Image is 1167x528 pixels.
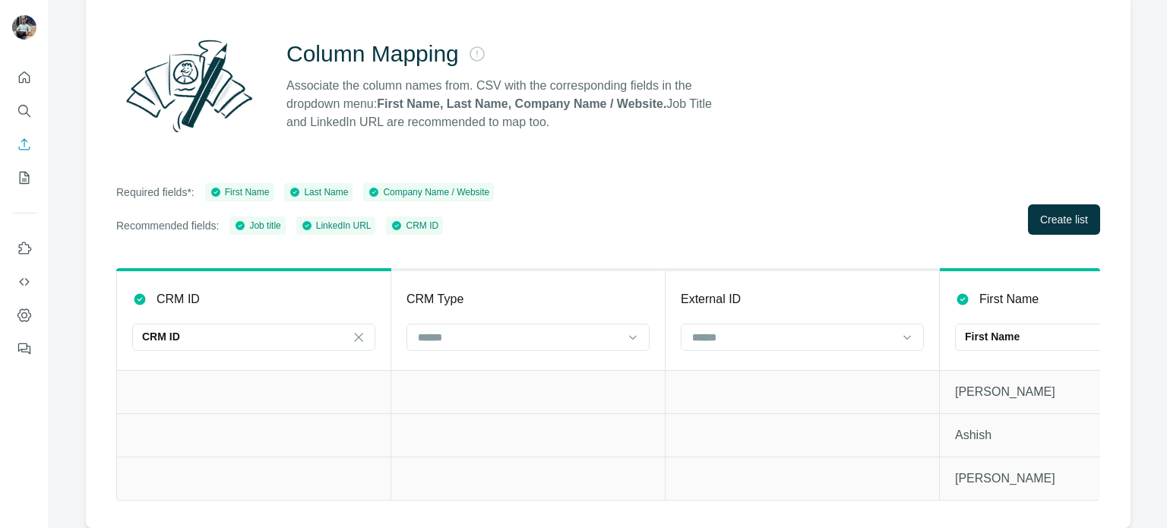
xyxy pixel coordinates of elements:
div: First Name [210,185,270,199]
p: CRM ID [142,329,180,344]
span: Create list [1040,212,1088,227]
div: LinkedIn URL [301,219,372,232]
img: Surfe Illustration - Column Mapping [116,31,262,141]
p: Associate the column names from. CSV with the corresponding fields in the dropdown menu: Job Titl... [286,77,726,131]
button: Use Surfe on LinkedIn [12,235,36,262]
button: Search [12,97,36,125]
p: Required fields*: [116,185,194,200]
p: CRM ID [157,290,200,308]
strong: First Name, Last Name, Company Name / Website. [377,97,666,110]
button: Enrich CSV [12,131,36,158]
button: Create list [1028,204,1100,235]
div: Company Name / Website [368,185,489,199]
button: Feedback [12,335,36,362]
p: CRM Type [406,290,463,308]
div: Last Name [289,185,348,199]
button: Use Surfe API [12,268,36,296]
p: First Name [965,329,1020,344]
button: Dashboard [12,302,36,329]
button: My lists [12,164,36,191]
div: CRM ID [391,219,438,232]
p: First Name [979,290,1039,308]
h2: Column Mapping [286,40,459,68]
img: Avatar [12,15,36,40]
p: External ID [681,290,741,308]
div: Job title [234,219,280,232]
p: Recommended fields: [116,218,219,233]
button: Quick start [12,64,36,91]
